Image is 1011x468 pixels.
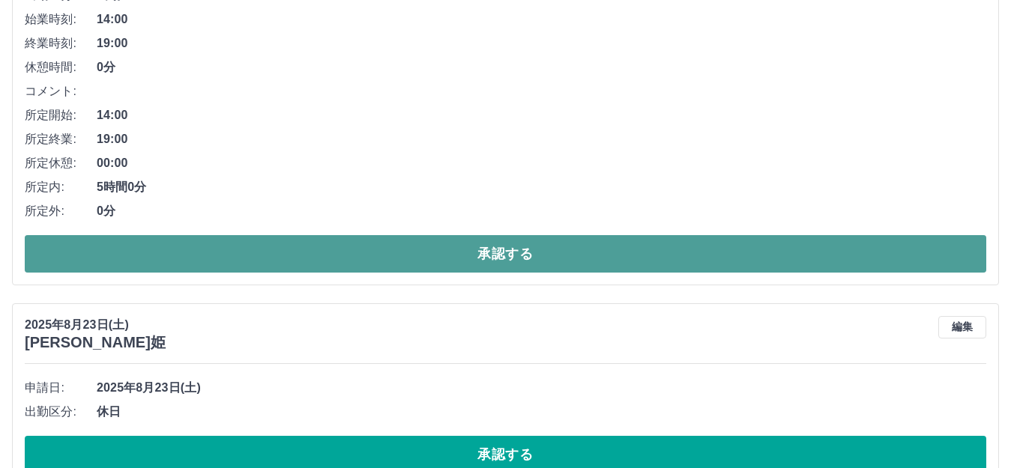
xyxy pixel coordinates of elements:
span: 所定開始: [25,106,97,124]
span: 19:00 [97,34,986,52]
span: 出勤区分: [25,403,97,421]
span: 14:00 [97,10,986,28]
span: 所定外: [25,202,97,220]
button: 編集 [938,316,986,338]
span: 所定終業: [25,130,97,148]
span: 終業時刻: [25,34,97,52]
span: 0分 [97,58,986,76]
span: 所定休憩: [25,154,97,172]
span: 19:00 [97,130,986,148]
span: 00:00 [97,154,986,172]
span: 休日 [97,403,986,421]
button: 承認する [25,235,986,273]
h3: [PERSON_NAME]姫 [25,334,166,351]
span: 0分 [97,202,986,220]
span: コメント: [25,82,97,100]
span: 所定内: [25,178,97,196]
p: 2025年8月23日(土) [25,316,166,334]
span: 始業時刻: [25,10,97,28]
span: 14:00 [97,106,986,124]
span: 5時間0分 [97,178,986,196]
span: 申請日: [25,379,97,397]
span: 休憩時間: [25,58,97,76]
span: 2025年8月23日(土) [97,379,986,397]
